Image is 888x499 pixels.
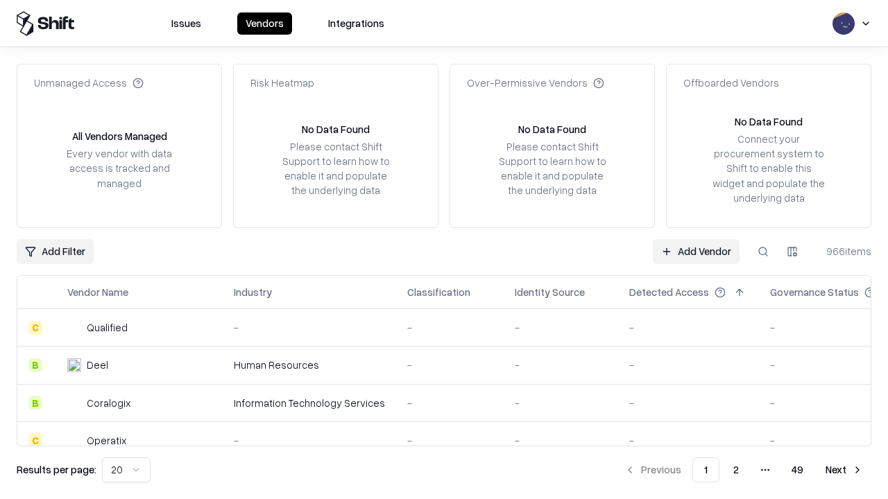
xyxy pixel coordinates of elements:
[234,285,272,299] div: Industry
[407,285,470,299] div: Classification
[67,358,81,372] img: Deel
[163,12,210,35] button: Issues
[28,433,42,447] div: C
[28,321,42,335] div: C
[780,457,814,482] button: 49
[87,358,108,372] div: Deel
[683,76,779,90] div: Offboarded Vendors
[234,433,385,448] div: -
[34,76,144,90] div: Unmanaged Access
[234,358,385,372] div: Human Resources
[407,433,493,448] div: -
[653,239,740,264] a: Add Vendor
[407,396,493,410] div: -
[72,129,167,143] div: All Vendors Managed
[816,244,871,259] div: 966 items
[616,457,871,482] nav: pagination
[28,358,42,372] div: B
[62,146,177,190] div: Every vendor with data access is tracked and managed
[67,321,81,335] img: Qualified
[515,396,607,410] div: -
[629,396,748,410] div: -
[629,358,748,372] div: -
[67,285,128,299] div: Vendor Name
[67,433,81,447] img: Operatix
[515,320,607,335] div: -
[28,396,42,410] div: B
[407,320,493,335] div: -
[629,433,748,448] div: -
[495,139,610,198] div: Please contact Shift Support to learn how to enable it and populate the underlying data
[407,358,493,372] div: -
[87,396,130,410] div: Coralogix
[770,285,859,299] div: Governance Status
[250,76,314,90] div: Risk Heatmap
[711,132,826,205] div: Connect your procurement system to Shift to enable this widget and populate the underlying data
[722,457,750,482] button: 2
[17,239,94,264] button: Add Filter
[692,457,719,482] button: 1
[515,358,607,372] div: -
[278,139,393,198] div: Please contact Shift Support to learn how to enable it and populate the underlying data
[518,122,586,137] div: No Data Found
[515,285,585,299] div: Identity Source
[735,114,803,129] div: No Data Found
[17,462,96,477] p: Results per page:
[87,320,128,335] div: Qualified
[67,396,81,410] img: Coralogix
[629,320,748,335] div: -
[629,285,709,299] div: Detected Access
[515,433,607,448] div: -
[234,396,385,410] div: Information Technology Services
[234,320,385,335] div: -
[87,433,126,448] div: Operatix
[320,12,393,35] button: Integrations
[302,122,370,137] div: No Data Found
[467,76,604,90] div: Over-Permissive Vendors
[817,457,871,482] button: Next
[237,12,292,35] button: Vendors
